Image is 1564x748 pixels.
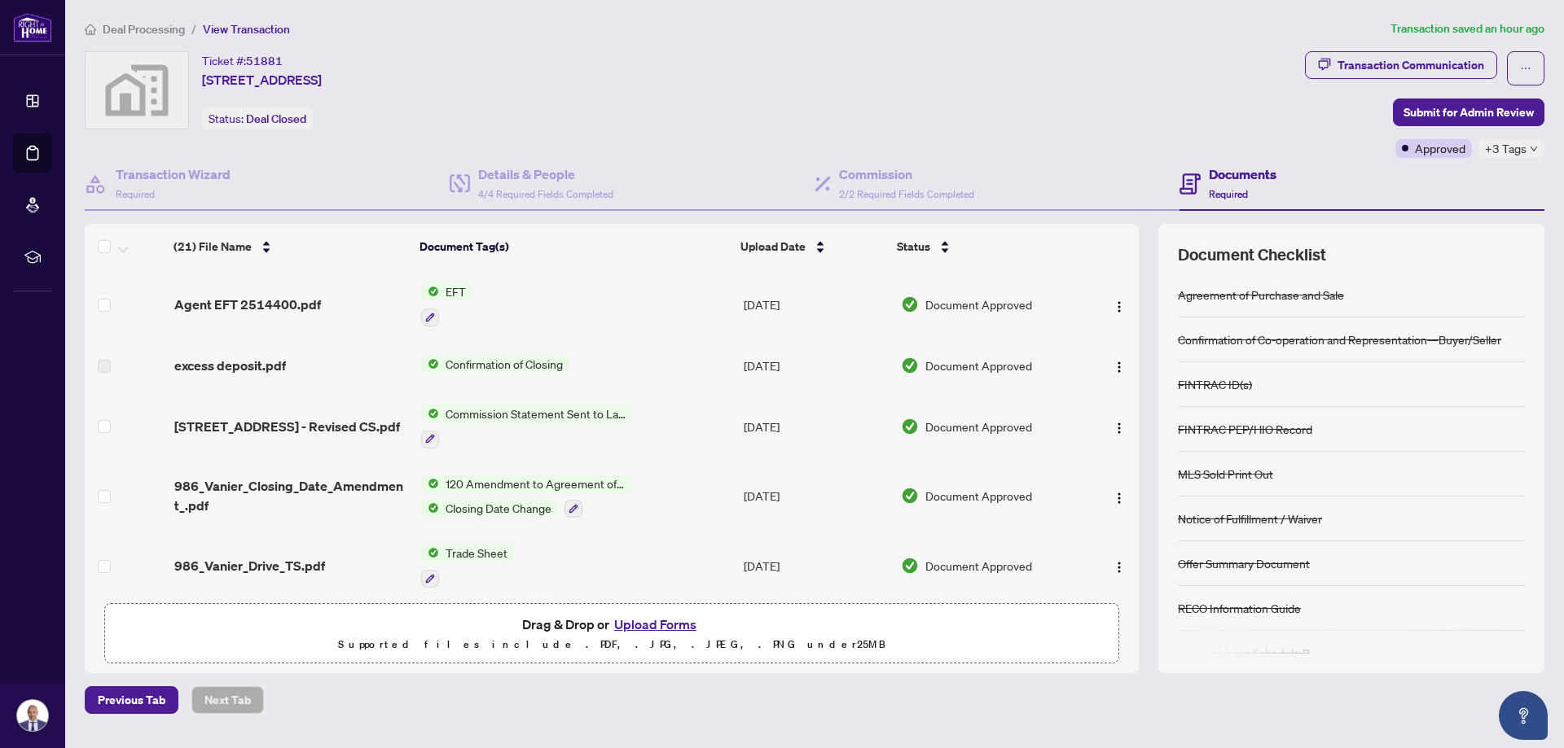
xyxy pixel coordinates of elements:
[439,405,632,422] span: Commission Statement Sent to Lawyer
[246,54,283,68] span: 51881
[737,269,894,339] td: [DATE]
[1178,286,1344,304] div: Agreement of Purchase and Sale
[174,356,286,375] span: excess deposit.pdf
[174,476,408,515] span: 986_Vanier_Closing_Date_Amendment_.pdf
[1106,413,1132,440] button: Logo
[1113,300,1126,313] img: Logo
[439,282,472,300] span: EFT
[1404,99,1534,125] span: Submit for Admin Review
[1178,330,1501,348] div: Confirmation of Co-operation and Representation—Buyer/Seller
[174,417,400,436] span: [STREET_ADDRESS] - Revised CS.pdf
[13,12,52,42] img: logo
[1113,422,1126,435] img: Logo
[839,188,974,200] span: 2/2 Required Fields Completed
[439,499,558,517] span: Closing Date Change
[734,224,890,269] th: Upload Date
[1485,139,1527,158] span: +3 Tags
[901,418,919,435] img: Document Status
[167,224,413,269] th: (21) File Name
[203,22,290,37] span: View Transaction
[1530,145,1538,153] span: down
[1209,164,1276,184] h4: Documents
[103,22,185,37] span: Deal Processing
[901,357,919,374] img: Document Status
[439,475,632,492] span: 120 Amendment to Agreement of Purchase and Sale
[174,295,321,314] span: Agent EFT 2514400.pdf
[421,405,439,422] img: Status Icon
[1520,63,1531,74] span: ellipsis
[737,339,894,391] td: [DATE]
[901,295,919,313] img: Document Status
[105,604,1118,664] span: Drag & Drop orUpload FormsSupported files include .PDF, .JPG, .JPEG, .PNG under25MB
[116,164,231,184] h4: Transaction Wizard
[116,188,155,200] span: Required
[85,24,96,35] span: home
[191,20,196,38] li: /
[246,112,306,126] span: Deal Closed
[191,686,264,714] button: Next Tab
[1178,465,1273,483] div: MLS Sold Print Out
[522,614,701,635] span: Drag & Drop or
[1393,98,1544,126] button: Submit for Admin Review
[17,700,48,731] img: Profile Icon
[1106,291,1132,317] button: Logo
[737,461,894,531] td: [DATE]
[1178,510,1322,527] div: Notice of Fulfillment / Waiver
[1178,554,1310,572] div: Offer Summary Document
[1106,352,1132,378] button: Logo
[740,238,806,256] span: Upload Date
[421,355,569,373] button: Status IconConfirmation of Closing
[478,164,613,184] h4: Details & People
[925,295,1032,313] span: Document Approved
[86,52,188,129] img: svg%3e
[421,405,632,448] button: Status IconCommission Statement Sent to Lawyer
[1390,20,1544,38] article: Transaction saved an hour ago
[202,107,313,129] div: Status:
[1113,361,1126,374] img: Logo
[609,614,701,635] button: Upload Forms
[85,686,178,714] button: Previous Tab
[1113,492,1126,505] img: Logo
[421,544,439,562] img: Status Icon
[925,418,1032,435] span: Document Approved
[174,238,252,256] span: (21) File Name
[202,51,283,70] div: Ticket #:
[1415,139,1465,157] span: Approved
[174,556,325,575] span: 986_Vanier_Drive_TS.pdf
[925,357,1032,374] span: Document Approved
[421,282,439,300] img: Status Icon
[439,544,514,562] span: Trade Sheet
[202,70,322,90] span: [STREET_ADDRESS]
[421,544,514,588] button: Status IconTrade Sheet
[1106,553,1132,579] button: Logo
[421,475,632,518] button: Status Icon120 Amendment to Agreement of Purchase and SaleStatus IconClosing Date Change
[421,355,439,373] img: Status Icon
[1305,51,1497,79] button: Transaction Communication
[1338,52,1484,78] div: Transaction Communication
[890,224,1080,269] th: Status
[901,487,919,505] img: Document Status
[737,391,894,461] td: [DATE]
[1178,375,1252,393] div: FINTRAC ID(s)
[421,499,439,517] img: Status Icon
[737,531,894,601] td: [DATE]
[1178,420,1312,438] div: FINTRAC PEP/HIO Record
[98,687,165,713] span: Previous Tab
[1113,561,1126,574] img: Logo
[925,487,1032,505] span: Document Approved
[897,238,930,256] span: Status
[1178,599,1301,617] div: RECO Information Guide
[925,557,1032,575] span: Document Approved
[901,557,919,575] img: Document Status
[1178,243,1326,266] span: Document Checklist
[421,282,472,326] button: Status IconEFT
[1209,188,1248,200] span: Required
[115,635,1109,654] p: Supported files include .PDF, .JPG, .JPEG, .PNG under 25 MB
[439,355,569,373] span: Confirmation of Closing
[839,164,974,184] h4: Commission
[1106,483,1132,509] button: Logo
[1499,691,1548,740] button: Open asap
[478,188,613,200] span: 4/4 Required Fields Completed
[421,475,439,492] img: Status Icon
[413,224,734,269] th: Document Tag(s)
